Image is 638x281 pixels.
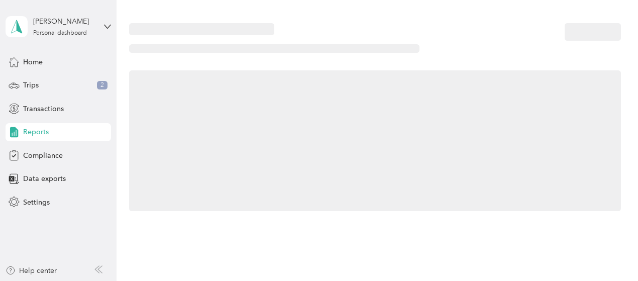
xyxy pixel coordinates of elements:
span: Data exports [23,173,66,184]
button: Help center [6,265,57,276]
span: Transactions [23,104,64,114]
span: Home [23,57,43,67]
div: [PERSON_NAME] [33,16,96,27]
span: Trips [23,80,39,90]
span: 2 [97,81,108,90]
span: Compliance [23,150,63,161]
iframe: Everlance-gr Chat Button Frame [582,225,638,281]
span: Settings [23,197,50,208]
span: Reports [23,127,49,137]
div: Personal dashboard [33,30,87,36]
